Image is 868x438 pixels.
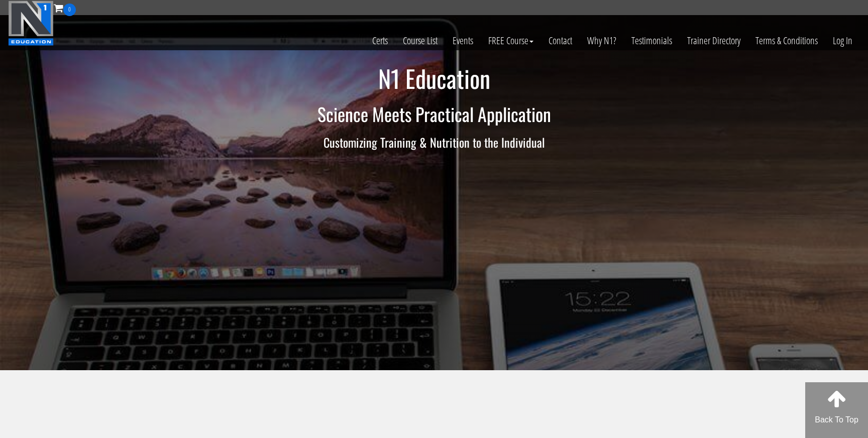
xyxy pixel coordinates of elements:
a: Certs [365,16,395,65]
h2: Science Meets Practical Application [140,104,728,124]
img: n1-education [8,1,54,46]
a: Course List [395,16,445,65]
a: Why N1? [580,16,624,65]
h1: N1 Education [140,65,728,92]
span: 0 [63,4,76,16]
a: Contact [541,16,580,65]
a: Testimonials [624,16,680,65]
a: Terms & Conditions [748,16,825,65]
a: 0 [54,1,76,15]
a: Trainer Directory [680,16,748,65]
h3: Customizing Training & Nutrition to the Individual [140,136,728,149]
a: FREE Course [481,16,541,65]
a: Events [445,16,481,65]
a: Log In [825,16,860,65]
